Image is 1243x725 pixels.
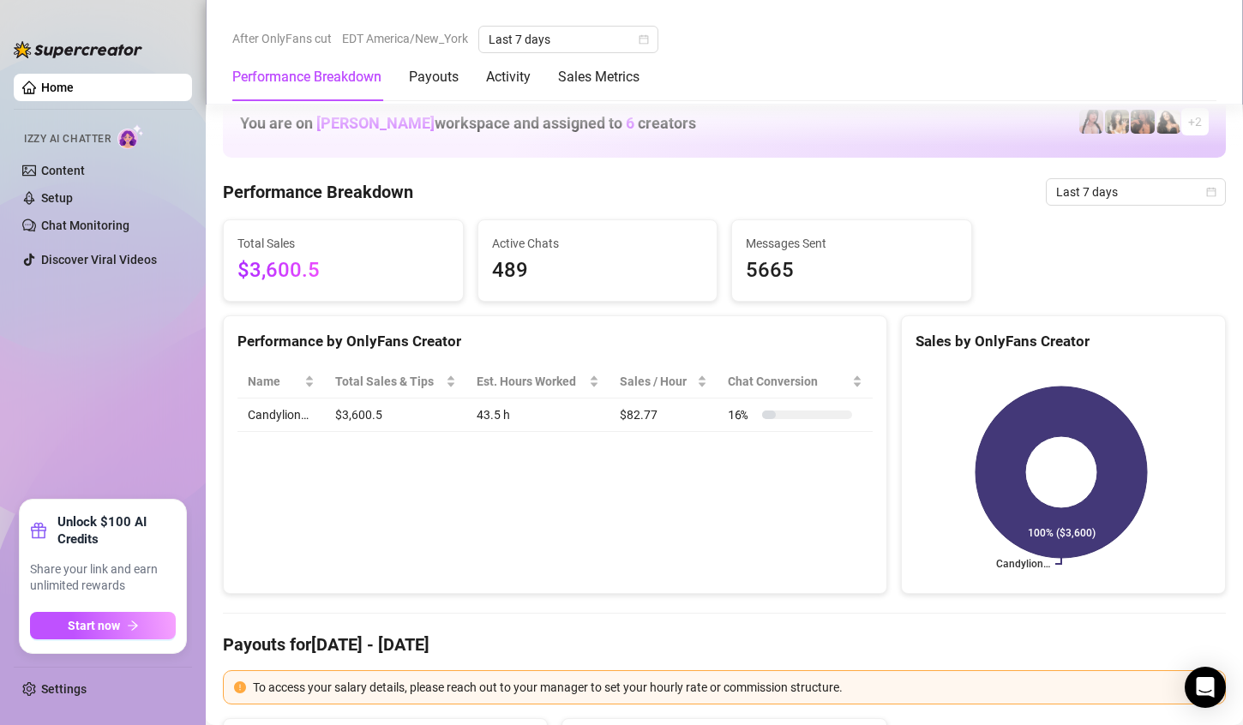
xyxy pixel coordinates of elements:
span: Sales / Hour [620,372,694,391]
text: Candylion… [996,558,1050,570]
img: mads [1156,110,1180,134]
span: After OnlyFans cut [232,26,332,51]
h4: Payouts for [DATE] - [DATE] [223,632,1226,656]
strong: Unlock $100 AI Credits [57,513,176,548]
div: Sales by OnlyFans Creator [916,330,1211,353]
span: Total Sales & Tips [335,372,443,391]
span: Share your link and earn unlimited rewards [30,561,176,595]
span: Chat Conversion [728,372,849,391]
button: Start nowarrow-right [30,612,176,639]
h1: You are on workspace and assigned to creators [240,114,696,133]
span: exclamation-circle [234,681,246,693]
div: Activity [486,67,531,87]
span: Messages Sent [746,234,958,253]
span: Last 7 days [1056,179,1216,205]
a: Chat Monitoring [41,219,129,232]
div: Est. Hours Worked [477,372,585,391]
a: Home [41,81,74,94]
span: Start now [68,619,120,632]
span: + 2 [1188,112,1202,131]
span: 489 [492,255,704,287]
th: Name [237,365,325,398]
div: Performance Breakdown [232,67,381,87]
span: $3,600.5 [237,255,449,287]
span: EDT America/New_York [342,26,468,51]
th: Chat Conversion [718,365,873,398]
span: 6 [626,114,634,132]
a: Settings [41,682,87,696]
div: Open Intercom Messenger [1185,667,1226,708]
span: Active Chats [492,234,704,253]
img: cyber [1079,110,1103,134]
th: Total Sales & Tips [325,365,467,398]
img: logo-BBDzfeDw.svg [14,41,142,58]
a: Setup [41,191,73,205]
span: calendar [1206,187,1216,197]
span: Last 7 days [489,27,648,52]
span: [PERSON_NAME] [316,114,435,132]
span: gift [30,522,47,539]
th: Sales / Hour [609,365,718,398]
div: Sales Metrics [558,67,640,87]
div: Payouts [409,67,459,87]
span: 5665 [746,255,958,287]
img: Candylion [1105,110,1129,134]
a: Content [41,164,85,177]
h4: Performance Breakdown [223,180,413,204]
div: Performance by OnlyFans Creator [237,330,873,353]
span: calendar [639,34,649,45]
span: arrow-right [127,620,139,632]
span: Izzy AI Chatter [24,131,111,147]
span: Total Sales [237,234,449,253]
img: steph [1131,110,1155,134]
td: $3,600.5 [325,398,467,432]
img: AI Chatter [117,124,144,149]
td: Candylion… [237,398,325,432]
span: 16 % [728,405,755,424]
div: To access your salary details, please reach out to your manager to set your hourly rate or commis... [253,678,1215,697]
span: Name [248,372,301,391]
td: $82.77 [609,398,718,432]
td: 43.5 h [466,398,609,432]
a: Discover Viral Videos [41,253,157,267]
